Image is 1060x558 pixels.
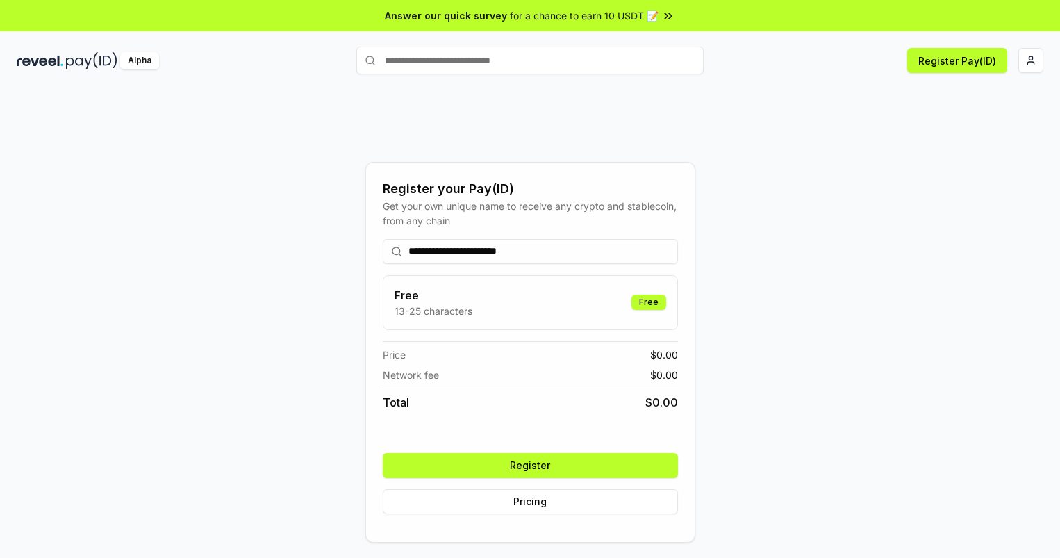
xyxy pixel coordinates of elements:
[383,199,678,228] div: Get your own unique name to receive any crypto and stablecoin, from any chain
[383,453,678,478] button: Register
[120,52,159,69] div: Alpha
[383,179,678,199] div: Register your Pay(ID)
[66,52,117,69] img: pay_id
[385,8,507,23] span: Answer our quick survey
[395,304,472,318] p: 13-25 characters
[383,394,409,411] span: Total
[631,295,666,310] div: Free
[907,48,1007,73] button: Register Pay(ID)
[645,394,678,411] span: $ 0.00
[383,489,678,514] button: Pricing
[395,287,472,304] h3: Free
[510,8,659,23] span: for a chance to earn 10 USDT 📝
[650,368,678,382] span: $ 0.00
[383,368,439,382] span: Network fee
[650,347,678,362] span: $ 0.00
[383,347,406,362] span: Price
[17,52,63,69] img: reveel_dark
